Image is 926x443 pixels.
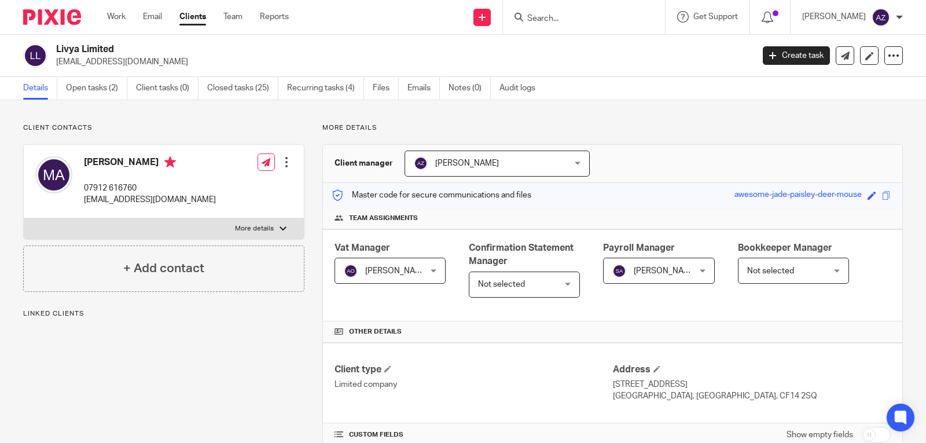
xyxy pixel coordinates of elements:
p: [GEOGRAPHIC_DATA], [GEOGRAPHIC_DATA], CF14 2SQ [613,390,891,402]
a: Files [373,77,399,100]
span: [PERSON_NAME] [365,267,429,275]
a: Audit logs [499,77,544,100]
a: Closed tasks (25) [207,77,278,100]
span: Confirmation Statement Manager [469,243,574,266]
span: Team assignments [349,214,418,223]
a: Clients [179,11,206,23]
img: svg%3E [23,43,47,68]
p: Client contacts [23,123,304,133]
a: Notes (0) [449,77,491,100]
p: Linked clients [23,309,304,318]
input: Search [526,14,630,24]
a: Details [23,77,57,100]
img: svg%3E [612,264,626,278]
a: Client tasks (0) [136,77,199,100]
img: svg%3E [35,156,72,193]
span: Not selected [747,267,794,275]
a: Team [223,11,242,23]
span: Vat Manager [335,243,390,252]
h4: Client type [335,364,612,376]
a: Create task [763,46,830,65]
span: Other details [349,327,402,336]
h4: + Add contact [123,259,204,277]
span: Bookkeeper Manager [738,243,832,252]
span: [PERSON_NAME] [634,267,697,275]
h2: Livya Limited [56,43,608,56]
p: More details [235,224,274,233]
img: Pixie [23,9,81,25]
a: Emails [407,77,440,100]
h4: [PERSON_NAME] [84,156,216,171]
p: [EMAIL_ADDRESS][DOMAIN_NAME] [84,194,216,206]
a: Open tasks (2) [66,77,127,100]
p: [EMAIL_ADDRESS][DOMAIN_NAME] [56,56,745,68]
span: Get Support [693,13,738,21]
label: Show empty fields [787,429,853,441]
span: Payroll Manager [603,243,675,252]
img: svg%3E [872,8,890,27]
p: More details [322,123,903,133]
p: [PERSON_NAME] [802,11,866,23]
span: [PERSON_NAME] [435,159,499,167]
img: svg%3E [344,264,358,278]
p: [STREET_ADDRESS] [613,379,891,390]
h4: CUSTOM FIELDS [335,430,612,440]
img: svg%3E [414,156,428,170]
h3: Client manager [335,158,393,169]
h4: Address [613,364,891,376]
i: Primary [164,156,176,168]
p: 07912 616760 [84,182,216,194]
div: awesome-jade-paisley-deer-mouse [734,189,862,202]
p: Master code for secure communications and files [332,189,531,201]
p: Limited company [335,379,612,390]
span: Not selected [478,280,525,288]
a: Recurring tasks (4) [287,77,364,100]
a: Email [143,11,162,23]
a: Reports [260,11,289,23]
a: Work [107,11,126,23]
